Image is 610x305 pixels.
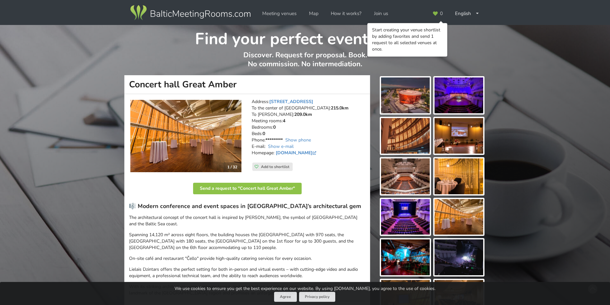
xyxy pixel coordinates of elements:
strong: 0 [273,124,276,130]
h1: Find your perfect event space [125,25,485,49]
img: Concert hall Great Amber | Liepaja | Event place - gallery picture [381,239,430,275]
button: Send a request to "Concert hall Great Amber" [193,183,302,194]
h3: 🎼 Modern conference and event spaces in [GEOGRAPHIC_DATA]’s architectural gem [129,203,365,210]
p: Lielais Dzintars offers the perfect setting for both in-person and virtual events – with cutting-... [129,266,365,279]
div: English [451,7,484,20]
strong: 209.0km [294,111,312,117]
strong: 0 [263,131,265,137]
div: 1 / 32 [224,162,241,172]
a: [STREET_ADDRESS] [269,99,313,105]
p: Spanning 14,120 m² across eight floors, the building houses the [GEOGRAPHIC_DATA] with 970 seats,... [129,232,365,251]
p: Discover. Request for proposal. Book. No commission. No intermediation. [125,51,485,75]
a: How it works? [326,7,366,20]
a: Show phone [285,137,311,143]
img: Concert hall Great Amber | Liepaja | Event place - gallery picture [381,158,430,194]
img: Baltic Meeting Rooms [129,4,252,22]
img: Concert hall Great Amber | Liepaja | Event place - gallery picture [381,77,430,113]
img: Concert hall Great Amber | Liepaja | Event place - gallery picture [435,199,483,235]
img: Concert hall Great Amber | Liepaja | Event place - gallery picture [381,118,430,154]
strong: 215.0km [331,105,348,111]
a: Map [305,7,323,20]
a: Show e-mail [268,143,294,149]
h1: Concert hall Great Amber [124,75,370,94]
img: Concert hall Great Amber | Liepaja | Event place - gallery picture [435,158,483,194]
a: Concert Hall | Liepaja | Concert hall Great Amber 1 / 32 [130,100,241,173]
span: 0 [440,11,443,16]
a: Join us [370,7,393,20]
a: Privacy policy [299,292,335,302]
p: On-site café and restaurant "Čello" provide high-quality catering services for every occasion. [129,255,365,262]
span: Add to shortlist [261,164,289,169]
strong: 4 [283,118,285,124]
div: Start creating your venue shortlist by adding favorites and send 1 request to all selected venues... [372,27,443,52]
img: Concert hall Great Amber | Liepaja | Event place - gallery picture [381,199,430,235]
address: Address: To the center of [GEOGRAPHIC_DATA]: To [PERSON_NAME]: Meeting rooms: Bedrooms: Beds: Pho... [252,99,365,163]
button: Agree [274,292,297,302]
img: Concert hall Great Amber | Liepaja | Event place - gallery picture [435,77,483,113]
a: [DOMAIN_NAME] [276,150,318,156]
a: Meeting venues [258,7,301,20]
img: Concert hall Great Amber | Liepaja | Event place - gallery picture [435,118,483,154]
img: Concert Hall | Liepaja | Concert hall Great Amber [130,100,241,173]
img: Concert hall Great Amber | Liepaja | Event place - gallery picture [435,239,483,275]
p: The architectural concept of the concert hall is inspired by [PERSON_NAME], the symbol of [GEOGRA... [129,214,365,227]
